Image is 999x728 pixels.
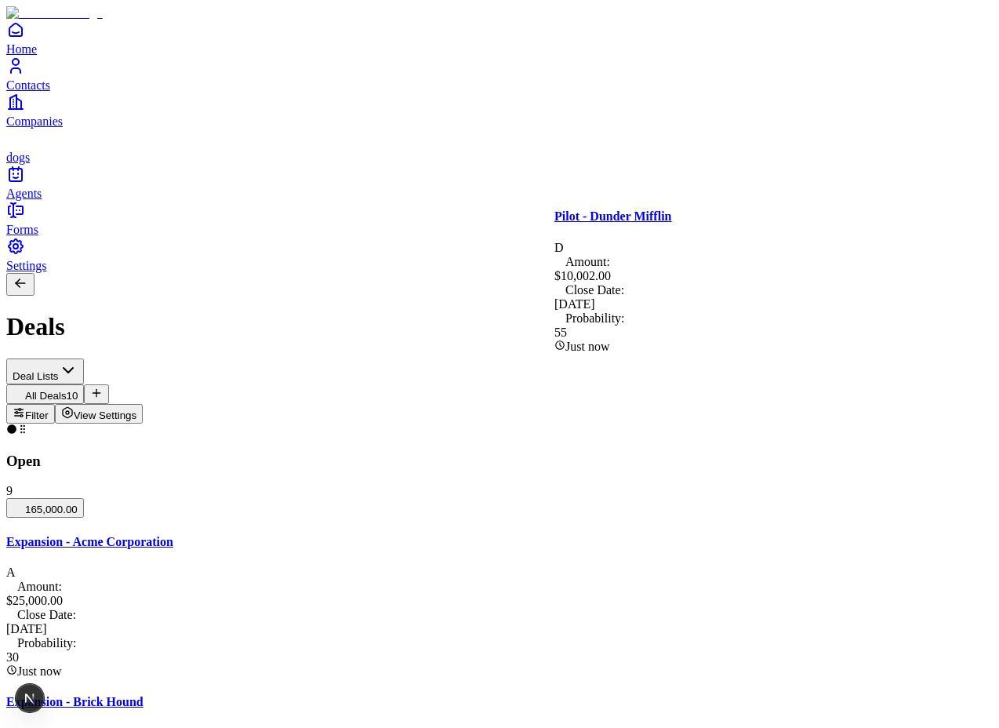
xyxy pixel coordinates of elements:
[55,404,143,424] button: View Settings
[554,326,567,339] span: 55
[6,566,993,580] div: A
[6,650,993,664] div: 30
[6,78,50,92] span: Contacts
[74,409,137,421] span: View Settings
[6,201,993,236] a: Forms
[6,404,55,424] button: Filter
[6,453,993,470] h3: Open
[554,269,821,283] div: $10,002.00
[6,312,993,341] h1: Deals
[6,622,47,635] span: [DATE]
[6,129,993,164] a: dogs
[6,187,42,200] span: Agents
[6,165,993,200] a: Agents
[6,56,993,92] a: Contacts
[6,259,47,272] span: Settings
[565,283,624,297] span: Close Date :
[554,297,595,311] span: [DATE]
[554,340,821,354] div: Just now
[554,241,821,255] div: D
[6,650,19,664] span: 30
[6,535,993,549] a: Expansion - Acme Corporation
[67,390,78,402] span: 10
[6,115,63,128] span: Companies
[6,594,63,607] span: $25,000.00
[6,384,84,404] button: All Deals10
[6,424,993,518] div: Open9165,000.00
[554,269,611,282] span: $10,002.00
[17,636,77,650] span: Probability :
[554,209,821,224] a: Pilot - Dunder Mifflin
[6,151,30,164] span: dogs
[6,20,993,56] a: Home
[6,237,993,272] a: Settings
[6,223,38,236] span: Forms
[6,93,993,128] a: Companies
[6,695,993,709] a: Expansion - Brick Hound
[6,42,37,56] span: Home
[565,255,610,268] span: Amount :
[6,594,993,608] div: $25,000.00
[13,504,78,515] span: 165,000.00
[554,326,821,340] div: 55
[17,608,76,621] span: Close Date :
[565,311,625,325] span: Probability :
[6,664,993,679] div: Just now
[6,6,103,20] img: Item Brain Logo
[17,580,62,593] span: Amount :
[6,535,993,679] div: Expansion - Acme CorporationAAmount:$25,000.00Close Date:[DATE]Probability:30Just now
[554,209,821,353] div: Pilot - Dunder MifflinDAmount:$10,002.00Close Date:[DATE]Probability:55Just now
[6,484,13,497] span: 9
[25,390,67,402] span: All Deals
[25,409,49,421] span: Filter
